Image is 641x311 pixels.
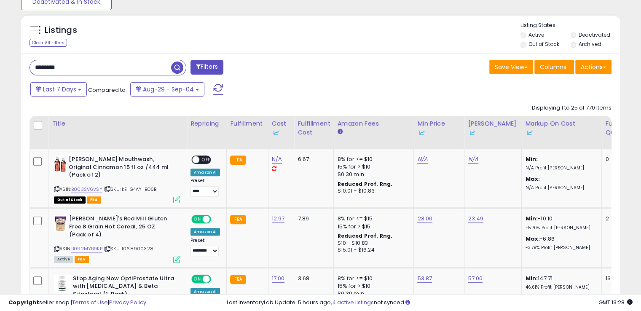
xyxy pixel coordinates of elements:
[605,119,634,137] div: Fulfillable Quantity
[337,282,407,290] div: 15% for > $10
[88,86,127,94] span: Compared to:
[192,216,203,223] span: ON
[272,155,282,164] a: N/A
[298,215,327,223] div: 7.89
[534,60,574,74] button: Columns
[528,40,559,48] label: Out of Stock
[575,60,611,74] button: Actions
[69,155,171,181] b: [PERSON_NAME] Mouthwash, Original Cinnamon 15 fl oz /444 ml (Pack of 2)
[54,155,180,202] div: ASIN:
[71,245,102,252] a: B092MYB9KP
[525,235,595,251] div: -6.86
[190,178,220,197] div: Preset:
[8,298,39,306] strong: Copyright
[54,256,73,263] span: All listings currently available for purchase on Amazon
[54,215,180,262] div: ASIN:
[468,128,518,137] div: Some or all of the values in this column are provided from Inventory Lab.
[230,155,246,165] small: FBA
[143,85,194,94] span: Aug-29 - Sep-04
[525,245,595,251] p: -3.79% Profit [PERSON_NAME]
[230,215,246,224] small: FBA
[337,188,407,195] div: $10.01 - $10.83
[298,275,327,282] div: 3.68
[337,128,342,136] small: Amazon Fees.
[525,275,595,290] div: 147.71
[332,298,374,306] a: 4 active listings
[525,274,538,282] b: Min:
[525,129,534,137] img: InventoryLab Logo
[337,275,407,282] div: 8% for <= $10
[230,275,246,284] small: FBA
[272,128,291,137] div: Some or all of the values in this column are provided from Inventory Lab.
[272,214,285,223] a: 12.97
[337,215,407,223] div: 8% for <= $15
[525,128,598,137] div: Some or all of the values in this column are provided from Inventory Lab.
[298,155,327,163] div: 6.67
[199,156,213,164] span: OFF
[337,171,407,178] div: $0.30 min
[417,155,427,164] a: N/A
[525,284,595,290] p: 46.61% Profit [PERSON_NAME]
[72,298,108,306] a: Terms of Use
[54,275,71,292] img: 41XlJ1lCPRL._SL40_.jpg
[190,119,223,128] div: Repricing
[525,215,595,231] div: -10.10
[417,274,432,283] a: 53.87
[71,186,102,193] a: B0032V6VSY
[528,31,544,38] label: Active
[598,298,633,306] span: 2025-09-12 13:28 GMT
[272,119,291,137] div: Cost
[605,215,631,223] div: 2
[525,155,538,163] b: Min:
[540,63,566,71] span: Columns
[337,240,407,247] div: $10 - $10.83
[272,274,285,283] a: 17.00
[525,235,540,243] b: Max:
[43,85,76,94] span: Last 7 Days
[417,214,432,223] a: 23.00
[417,128,461,137] div: Some or all of the values in this column are provided from Inventory Lab.
[525,175,540,183] b: Max:
[605,155,631,163] div: 0
[227,299,633,307] div: Last InventoryLab Update: 5 hours ago, not synced.
[272,129,280,137] img: InventoryLab Logo
[8,299,146,307] div: seller snap | |
[104,245,153,252] span: | SKU: 1068900328
[52,119,183,128] div: Title
[337,247,407,254] div: $15.01 - $16.24
[190,238,220,257] div: Preset:
[54,196,86,204] span: All listings that are currently out of stock and unavailable for purchase on Amazon
[337,119,410,128] div: Amazon Fees
[525,165,595,171] p: N/A Profit [PERSON_NAME]
[337,223,407,231] div: 15% for > $15
[525,185,595,191] p: N/A Profit [PERSON_NAME]
[417,129,426,137] img: InventoryLab Logo
[30,39,67,47] div: Clear All Filters
[69,215,172,241] b: [PERSON_NAME]'s Red Mill Gluten Free 8 Grain Hot Cereal, 25 OZ (Pack of 4)
[605,275,631,282] div: 13
[468,214,483,223] a: 23.49
[468,129,476,137] img: InventoryLab Logo
[337,180,392,188] b: Reduced Prof. Rng.
[190,228,220,236] div: Amazon AI
[210,275,223,282] span: OFF
[337,232,392,239] b: Reduced Prof. Rng.
[417,119,461,137] div: Min Price
[298,119,330,137] div: Fulfillment Cost
[45,24,77,36] h5: Listings
[522,116,602,149] th: The percentage added to the cost of goods (COGS) that forms the calculator for Min & Max prices.
[525,119,598,137] div: Markup on Cost
[87,196,101,204] span: FBA
[489,60,533,74] button: Save View
[468,155,478,164] a: N/A
[230,119,264,128] div: Fulfillment
[54,215,67,232] img: 41K3kIaS2FL._SL40_.jpg
[104,186,156,193] span: | SKU: KE-G4AY-BO6B
[525,225,595,231] p: -5.70% Profit [PERSON_NAME]
[210,216,223,223] span: OFF
[109,298,146,306] a: Privacy Policy
[468,119,518,137] div: [PERSON_NAME]
[578,40,601,48] label: Archived
[532,104,611,112] div: Displaying 1 to 25 of 770 items
[578,31,610,38] label: Deactivated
